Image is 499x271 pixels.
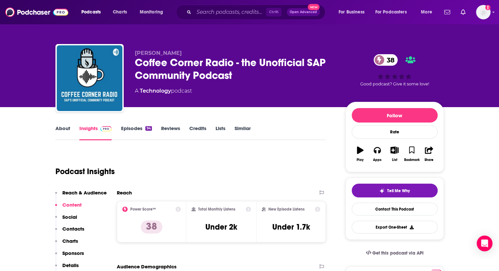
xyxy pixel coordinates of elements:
[374,54,398,66] a: 38
[55,167,115,176] h1: Podcast Insights
[425,158,433,162] div: Share
[352,203,438,215] a: Contact This Podcast
[194,7,266,17] input: Search podcasts, credits, & more...
[145,126,152,131] div: 94
[369,142,386,166] button: Apps
[117,263,177,270] h2: Audience Demographics
[380,54,398,66] span: 38
[55,125,70,140] a: About
[5,6,68,18] img: Podchaser - Follow, Share and Rate Podcasts
[387,188,410,193] span: Tell Me Why
[113,8,127,17] span: Charts
[476,5,490,19] img: User Profile
[140,88,171,94] a: Technology
[403,142,420,166] button: Bookmark
[268,207,304,212] h2: New Episode Listens
[352,221,438,234] button: Export One-Sheet
[205,222,237,232] h3: Under 2k
[372,250,423,256] span: Get this podcast via API
[55,202,82,214] button: Content
[62,226,84,232] p: Contacts
[79,125,112,140] a: InsightsPodchaser Pro
[77,7,109,17] button: open menu
[421,8,432,17] span: More
[308,4,320,10] span: New
[352,142,369,166] button: Play
[62,238,78,244] p: Charts
[392,158,397,162] div: List
[379,188,385,193] img: tell me why sparkle
[117,190,132,196] h2: Reach
[55,214,77,226] button: Social
[442,7,453,18] a: Show notifications dropdown
[62,262,79,268] p: Details
[62,190,107,196] p: Reach & Audience
[287,8,320,16] button: Open AdvancedNew
[361,245,429,261] a: Get this podcast via API
[130,207,156,212] h2: Power Score™
[141,220,162,234] p: 38
[360,81,429,86] span: Good podcast? Give it some love!
[345,50,444,91] div: 38Good podcast? Give it some love!
[135,50,182,56] span: [PERSON_NAME]
[57,45,122,111] img: Coffee Corner Radio - the Unofficial SAP Community Podcast
[386,142,403,166] button: List
[420,142,437,166] button: Share
[290,11,317,14] span: Open Advanced
[476,5,490,19] button: Show profile menu
[189,125,206,140] a: Credits
[62,214,77,220] p: Social
[352,184,438,197] button: tell me why sparkleTell Me Why
[266,8,281,16] span: Ctrl K
[62,202,82,208] p: Content
[140,8,163,17] span: Monitoring
[182,5,332,20] div: Search podcasts, credits, & more...
[81,8,101,17] span: Podcasts
[235,125,251,140] a: Similar
[135,87,192,95] div: A podcast
[109,7,131,17] a: Charts
[62,250,84,256] p: Sponsors
[216,125,225,140] a: Lists
[352,108,438,123] button: Follow
[477,236,492,251] div: Open Intercom Messenger
[371,7,416,17] button: open menu
[373,158,382,162] div: Apps
[339,8,364,17] span: For Business
[416,7,440,17] button: open menu
[55,226,84,238] button: Contacts
[375,8,407,17] span: For Podcasters
[100,126,112,131] img: Podchaser Pro
[135,7,172,17] button: open menu
[55,190,107,202] button: Reach & Audience
[198,207,235,212] h2: Total Monthly Listens
[357,158,364,162] div: Play
[55,238,78,250] button: Charts
[161,125,180,140] a: Reviews
[404,158,419,162] div: Bookmark
[121,125,152,140] a: Episodes94
[476,5,490,19] span: Logged in as patiencebaldacci
[272,222,310,232] h3: Under 1.7k
[334,7,373,17] button: open menu
[458,7,468,18] a: Show notifications dropdown
[485,5,490,10] svg: Add a profile image
[55,250,84,262] button: Sponsors
[352,125,438,139] div: Rate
